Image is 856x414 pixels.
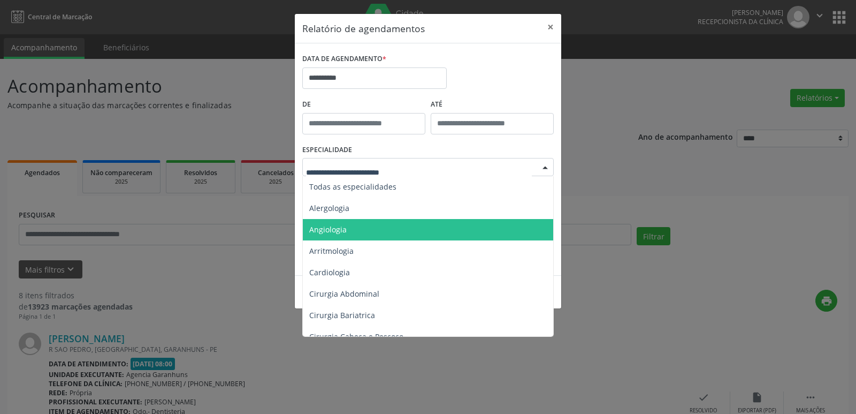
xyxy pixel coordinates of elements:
span: Cardiologia [309,267,350,277]
button: Close [540,14,561,40]
label: ATÉ [431,96,554,113]
span: Cirurgia Abdominal [309,289,379,299]
span: Alergologia [309,203,349,213]
span: Arritmologia [309,246,354,256]
span: Angiologia [309,224,347,235]
label: DATA DE AGENDAMENTO [302,51,386,67]
span: Cirurgia Cabeça e Pescoço [309,332,403,342]
span: Cirurgia Bariatrica [309,310,375,320]
h5: Relatório de agendamentos [302,21,425,35]
label: De [302,96,425,113]
span: Todas as especialidades [309,182,396,192]
label: ESPECIALIDADE [302,142,352,159]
